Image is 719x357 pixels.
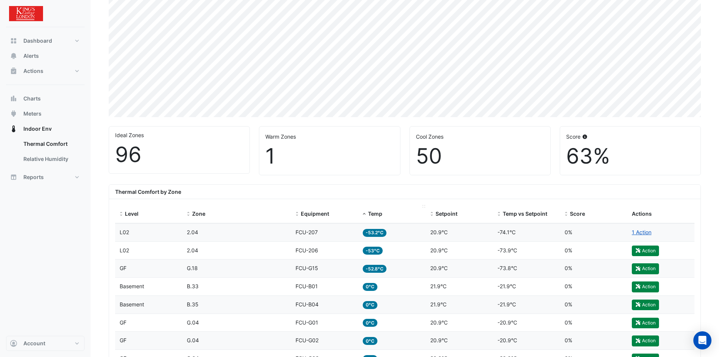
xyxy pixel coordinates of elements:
span: -20.9°C [497,319,517,326]
span: -73.8°C [497,265,517,271]
span: -74.1°C [497,229,516,235]
div: Cool Zones [416,133,544,141]
button: Action [632,318,659,328]
span: FCU-B01 [296,283,318,289]
span: GF [120,265,126,271]
div: Warm Zones [265,133,394,141]
span: -21.9°C [497,283,516,289]
span: Temp vs Setpoint [503,210,547,217]
span: FCU-207 [296,229,318,235]
button: Account [6,336,85,351]
app-icon: Alerts [10,52,17,60]
span: Equipment [301,210,329,217]
span: 0% [565,301,572,308]
span: Score [570,210,585,217]
span: Charts [23,95,41,102]
div: Open Intercom Messenger [693,331,711,349]
span: 21.9°C [430,301,446,308]
span: Temp [368,210,382,217]
a: Relative Humidity [17,151,85,167]
span: Reports [23,173,44,181]
app-icon: Charts [10,95,17,102]
span: 0% [565,265,572,271]
span: Indoor Env [23,125,52,133]
button: Charts [6,91,85,106]
app-icon: Indoor Env [10,125,17,133]
span: G.04 [187,337,199,343]
app-icon: Meters [10,110,17,117]
button: Action [632,300,659,310]
span: 0% [565,319,572,326]
span: Setpoint [436,210,457,217]
span: GF [120,319,126,326]
span: 20.9°C [430,247,448,253]
app-icon: Actions [10,67,17,75]
span: 0°C [363,283,377,291]
div: Ideal Zones [115,131,243,139]
span: FCU-G15 [296,265,318,271]
button: Action [632,335,659,346]
span: 2.04 [187,229,198,235]
span: -53°C [363,247,383,255]
span: -21.9°C [497,301,516,308]
span: 0% [565,337,572,343]
div: 63% [566,144,694,169]
button: Action [632,263,659,274]
span: Actions [23,67,43,75]
span: 20.9°C [430,337,448,343]
span: Dashboard [23,37,52,45]
span: Zone [192,210,205,217]
button: Dashboard [6,33,85,48]
span: FCU-G02 [296,337,319,343]
span: Actions [632,210,652,217]
span: 20.9°C [430,229,448,235]
span: 20.9°C [430,319,448,326]
button: Action [632,246,659,256]
span: FCU-G01 [296,319,318,326]
span: -73.9°C [497,247,517,253]
button: Reports [6,170,85,185]
span: B.35 [187,301,199,308]
span: Alerts [23,52,39,60]
div: 96 [115,142,243,167]
div: Indoor Env [6,136,85,170]
button: Indoor Env [6,121,85,136]
span: 0°C [363,301,377,309]
button: Action [632,281,659,292]
span: FCU-B04 [296,301,319,308]
div: Score [566,133,694,141]
span: Account [23,340,45,347]
span: Basement [120,283,144,289]
img: Company Logo [9,6,43,21]
span: Basement [120,301,144,308]
span: L02 [120,229,129,235]
span: FCU-206 [296,247,318,253]
button: Meters [6,106,85,121]
div: 50 [416,144,544,169]
span: -20.9°C [497,337,517,343]
span: Meters [23,110,42,117]
span: L02 [120,247,129,253]
span: G.18 [187,265,198,271]
div: 1 [265,144,394,169]
b: Thermal Comfort by Zone [115,189,181,195]
span: 0% [565,283,572,289]
app-icon: Reports [10,173,17,181]
button: Alerts [6,48,85,63]
span: 0°C [363,319,377,327]
app-icon: Dashboard [10,37,17,45]
span: 0% [565,247,572,253]
span: -52.8°C [363,265,386,273]
a: 1 Action [632,229,651,235]
a: Thermal Comfort [17,136,85,151]
span: B.33 [187,283,199,289]
button: Actions [6,63,85,79]
span: 2.04 [187,247,198,253]
span: -53.2°C [363,229,386,237]
span: 0% [565,229,572,235]
span: GF [120,337,126,343]
span: 20.9°C [430,265,448,271]
span: Level [125,210,139,217]
span: 0°C [363,337,377,345]
span: 21.9°C [430,283,446,289]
